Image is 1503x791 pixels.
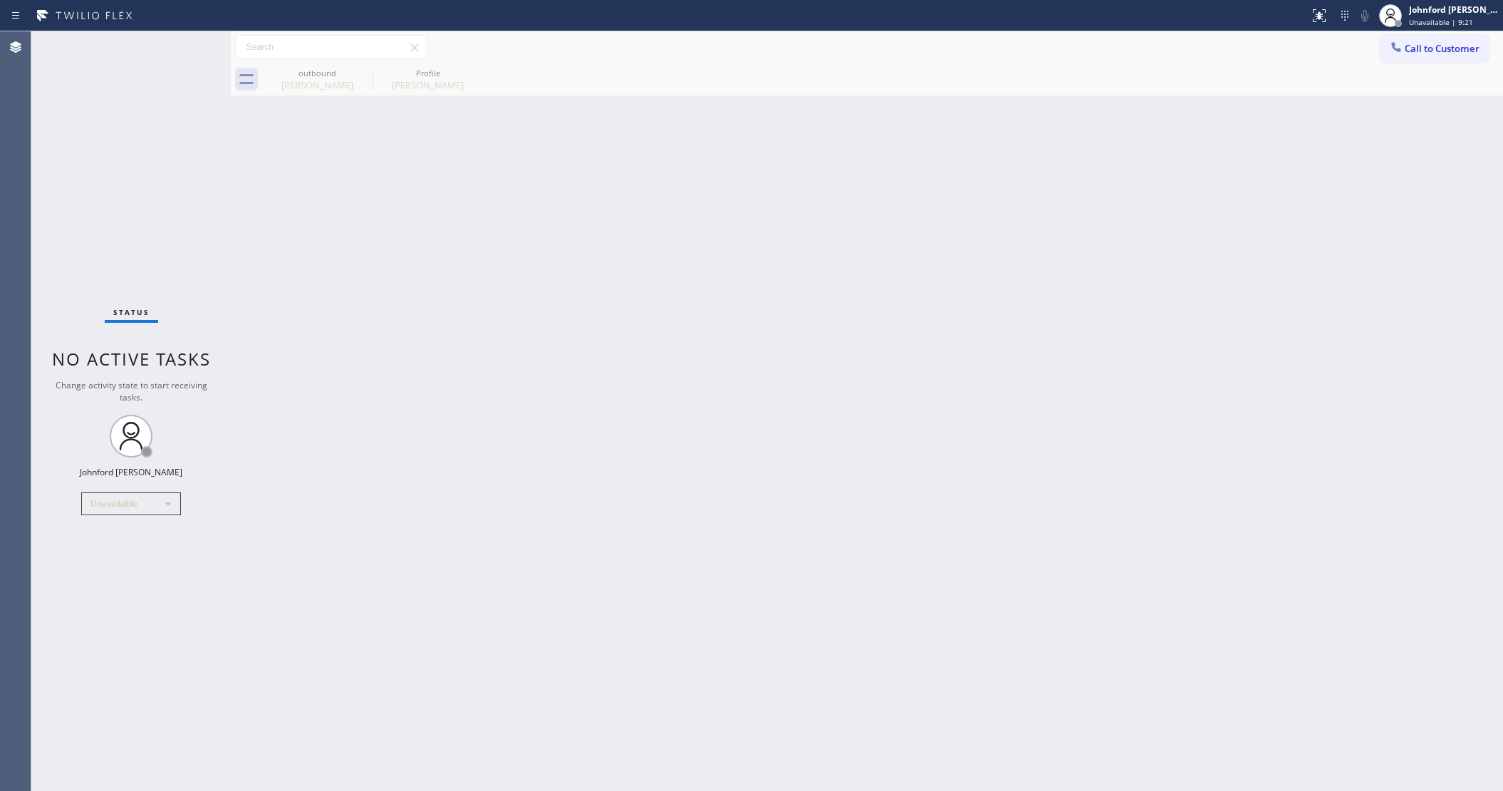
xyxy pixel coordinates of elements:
[52,347,211,371] span: No active tasks
[374,63,482,95] div: Laura Gianni
[236,36,427,58] input: Search
[264,63,371,95] div: Jesus Melendez
[1355,6,1375,26] button: Mute
[80,466,182,478] div: Johnford [PERSON_NAME]
[374,68,482,78] div: Profile
[1409,4,1499,16] div: Johnford [PERSON_NAME]
[113,307,150,317] span: Status
[374,78,482,91] div: [PERSON_NAME]
[264,78,371,91] div: [PERSON_NAME]
[264,68,371,78] div: outbound
[1409,17,1473,27] span: Unavailable | 9:21
[81,492,181,515] div: Unavailable
[1405,42,1479,55] span: Call to Customer
[1380,35,1489,62] button: Call to Customer
[56,379,207,403] span: Change activity state to start receiving tasks.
